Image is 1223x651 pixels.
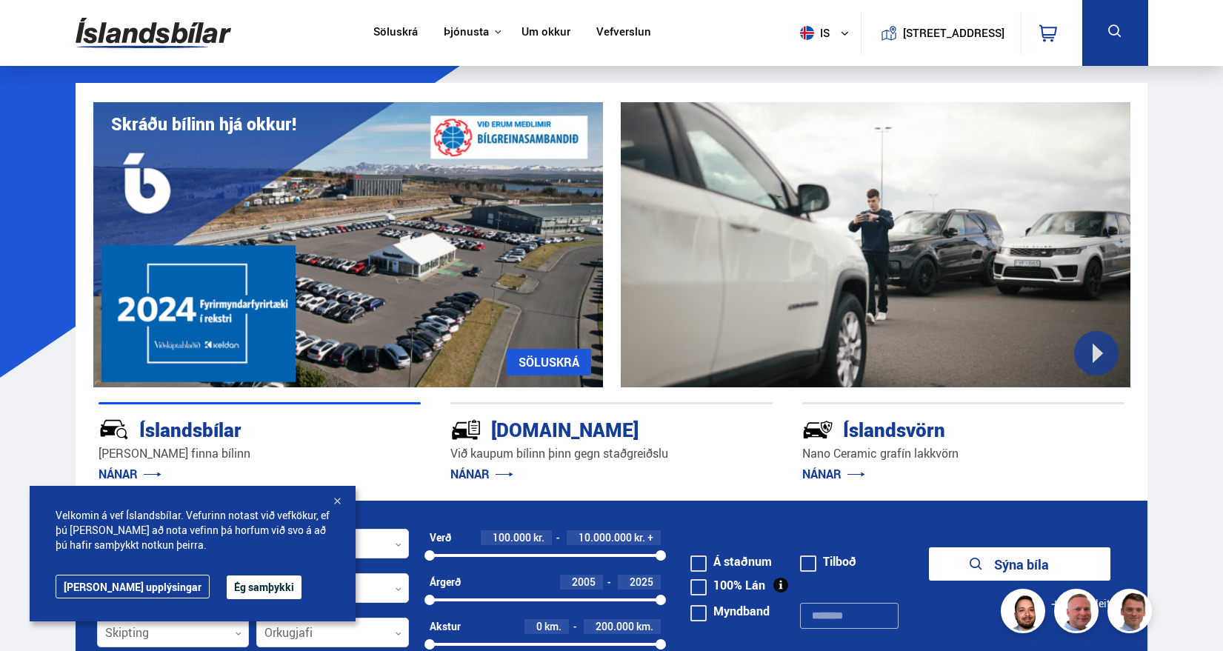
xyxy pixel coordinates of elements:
[596,619,634,633] span: 200.000
[1056,591,1101,635] img: siFngHWaQ9KaOqBr.png
[373,25,418,41] a: Söluskrá
[450,414,481,445] img: tr5P-W3DuiFaO7aO.svg
[450,415,720,441] div: [DOMAIN_NAME]
[1110,591,1154,635] img: FbJEzSuNWCJXmdc-.webp
[56,508,330,552] span: Velkomin á vef Íslandsbílar. Vefurinn notast við vefkökur, ef þú [PERSON_NAME] að nota vefinn þá ...
[794,11,861,55] button: is
[111,114,296,134] h1: Skráðu bílinn hjá okkur!
[800,555,856,567] label: Tilboð
[929,547,1110,581] button: Sýna bíla
[493,530,531,544] span: 100.000
[430,532,451,544] div: Verð
[802,415,1072,441] div: Íslandsvörn
[99,415,368,441] div: Íslandsbílar
[536,619,542,633] span: 0
[227,575,301,599] button: Ég samþykki
[630,575,653,589] span: 2025
[544,621,561,632] span: km.
[572,575,596,589] span: 2005
[802,445,1124,462] p: Nano Ceramic grafín lakkvörn
[647,532,653,544] span: +
[430,576,461,588] div: Árgerð
[533,532,544,544] span: kr.
[634,532,645,544] span: kr.
[690,555,772,567] label: Á staðnum
[1050,587,1110,621] button: Ítarleg leit
[521,25,570,41] a: Um okkur
[690,579,765,591] label: 100% Lán
[636,621,653,632] span: km.
[869,12,1013,54] a: [STREET_ADDRESS]
[794,26,831,40] span: is
[507,349,591,375] a: SÖLUSKRÁ
[690,605,770,617] label: Myndband
[93,102,603,387] img: eKx6w-_Home_640_.png
[579,530,632,544] span: 10.000.000
[444,25,489,39] button: Þjónusta
[802,414,833,445] img: -Svtn6bYgwAsiwNX.svg
[56,575,210,598] a: [PERSON_NAME] upplýsingar
[909,27,999,39] button: [STREET_ADDRESS]
[430,621,461,632] div: Akstur
[99,466,161,482] a: NÁNAR
[596,25,651,41] a: Vefverslun
[99,414,130,445] img: JRvxyua_JYH6wB4c.svg
[800,26,814,40] img: svg+xml;base64,PHN2ZyB4bWxucz0iaHR0cDovL3d3dy53My5vcmcvMjAwMC9zdmciIHdpZHRoPSI1MTIiIGhlaWdodD0iNT...
[1003,591,1047,635] img: nhp88E3Fdnt1Opn2.png
[99,445,421,462] p: [PERSON_NAME] finna bílinn
[76,9,231,57] img: G0Ugv5HjCgRt.svg
[802,466,865,482] a: NÁNAR
[450,466,513,482] a: NÁNAR
[450,445,773,462] p: Við kaupum bílinn þinn gegn staðgreiðslu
